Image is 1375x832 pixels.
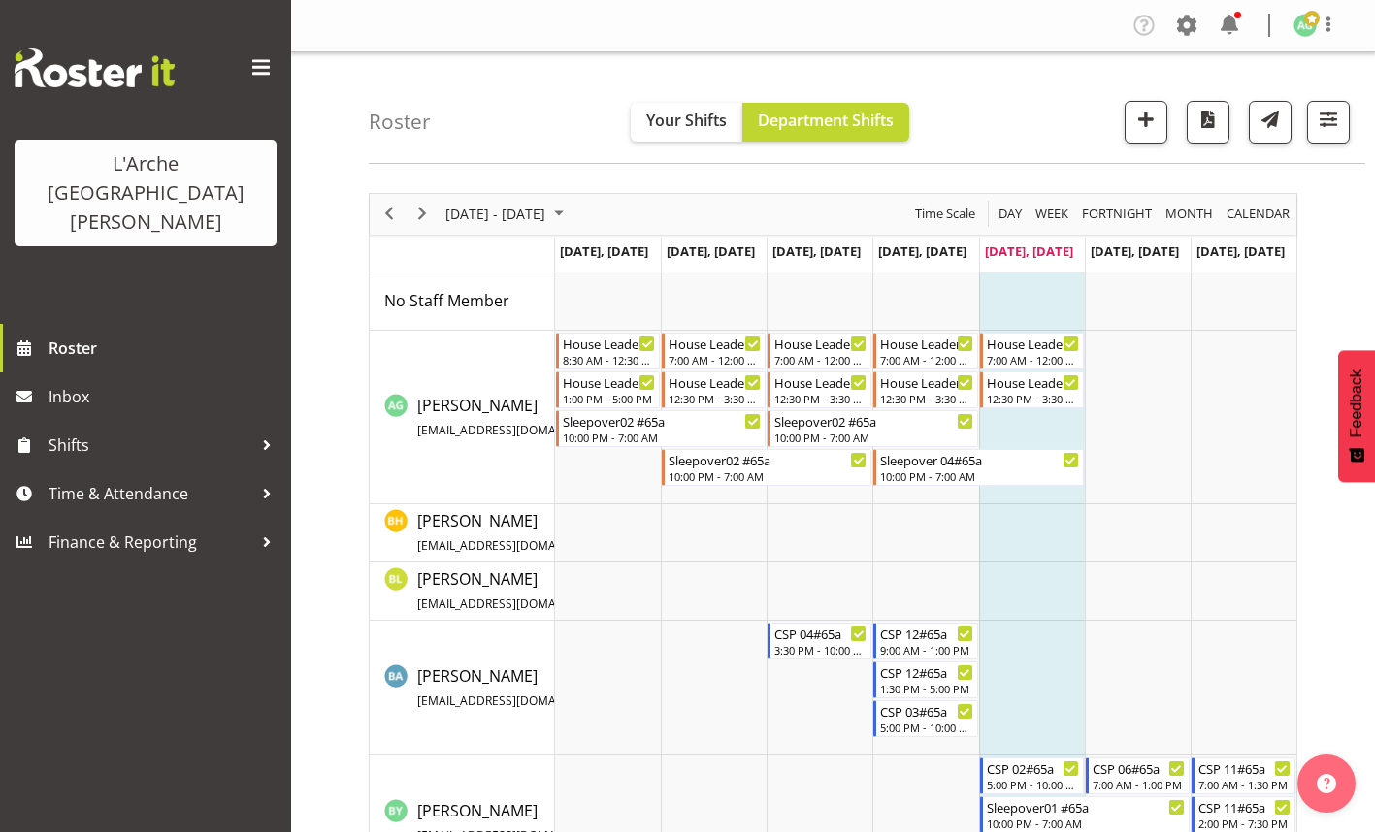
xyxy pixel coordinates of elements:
div: CSP 04#65a [774,624,867,643]
div: House Leader 03#65a [774,372,867,392]
button: Filter Shifts [1307,101,1350,144]
span: No Staff Member [384,290,509,311]
div: House Leader 03#65a [880,334,972,353]
div: House Leader 03#65a [774,334,867,353]
div: Adrian Garduque"s event - Sleepover02 #65a Begin From Wednesday, August 6, 2025 at 10:00:00 PM GM... [768,410,977,447]
span: Month [1163,202,1215,226]
div: CSP 03#65a [880,701,972,720]
div: 7:00 AM - 12:00 PM [987,352,1079,368]
div: 5:00 PM - 10:00 PM [880,720,972,735]
a: [PERSON_NAME][EMAIL_ADDRESS][DOMAIN_NAME] [417,567,688,614]
img: Rosterit website logo [15,48,175,87]
div: House Leader 02#65a [563,372,655,392]
span: [DATE], [DATE] [985,242,1073,260]
div: Bryan Yamson"s event - CSP 02#65a Begin From Friday, August 8, 2025 at 5:00:00 PM GMT+12:00 Ends ... [980,757,1084,794]
td: Ben Hammond resource [370,504,555,562]
div: House Leader 03#65a [669,334,761,353]
div: 7:00 AM - 1:00 PM [1093,777,1185,792]
h4: Roster [369,111,431,133]
button: Next [409,202,436,226]
span: Shifts [49,431,252,460]
span: Time Scale [913,202,977,226]
div: 7:00 AM - 1:30 PM [1198,777,1291,792]
div: L'Arche [GEOGRAPHIC_DATA][PERSON_NAME] [34,149,257,237]
span: Inbox [49,382,281,411]
div: Adrian Garduque"s event - House Leader 03#65a Begin From Wednesday, August 6, 2025 at 12:30:00 PM... [768,371,871,408]
button: Your Shifts [631,103,742,142]
div: 7:00 AM - 12:00 PM [880,352,972,368]
div: House Leader 03#65a [880,372,972,392]
div: CSP 11#65a [1198,797,1291,816]
span: Time & Attendance [49,479,252,508]
span: Your Shifts [646,110,727,131]
span: [DATE], [DATE] [878,242,966,260]
button: Fortnight [1079,202,1156,226]
span: Finance & Reporting [49,528,252,557]
div: 8:30 AM - 12:30 PM [563,352,655,368]
div: August 04 - 10, 2025 [439,194,575,235]
div: House Leader 02#65a [563,334,655,353]
div: 3:30 PM - 10:00 PM [774,642,867,657]
div: 5:00 PM - 10:00 PM [987,777,1079,792]
button: Send a list of all shifts for the selected filtered period to all rostered employees. [1249,101,1292,144]
td: Benny Liew resource [370,562,555,621]
span: Department Shifts [758,110,894,131]
button: Add a new shift [1125,101,1167,144]
div: Adrian Garduque"s event - House Leader 02#65a Begin From Monday, August 4, 2025 at 1:00:00 PM GMT... [556,371,660,408]
div: 10:00 PM - 7:00 AM [774,430,972,445]
div: Adrian Garduque"s event - Sleepover 04#65a Begin From Thursday, August 7, 2025 at 10:00:00 PM GMT... [873,449,1083,486]
button: Download a PDF of the roster according to the set date range. [1187,101,1229,144]
span: [PERSON_NAME] [417,510,688,555]
span: [PERSON_NAME] [417,665,688,710]
span: [PERSON_NAME] [417,395,688,439]
div: 10:00 PM - 7:00 AM [563,430,761,445]
div: House Leader 03#65a [669,372,761,392]
button: Timeline Month [1162,202,1217,226]
div: 10:00 PM - 7:00 AM [987,816,1185,831]
div: Bibi Ali"s event - CSP 12#65a Begin From Thursday, August 7, 2025 at 1:30:00 PM GMT+12:00 Ends At... [873,661,977,698]
span: calendar [1225,202,1292,226]
div: 1:00 PM - 5:00 PM [563,391,655,406]
div: Adrian Garduque"s event - House Leader 03#65a Begin From Thursday, August 7, 2025 at 7:00:00 AM G... [873,333,977,369]
button: Month [1224,202,1293,226]
div: Bibi Ali"s event - CSP 12#65a Begin From Thursday, August 7, 2025 at 9:00:00 AM GMT+12:00 Ends At... [873,623,977,659]
div: 12:30 PM - 3:30 PM [987,391,1079,406]
div: CSP 12#65a [880,662,972,682]
div: 9:00 AM - 1:00 PM [880,642,972,657]
div: Sleepover02 #65a [563,411,761,431]
div: 1:30 PM - 5:00 PM [880,681,972,696]
button: Time Scale [912,202,979,226]
span: [EMAIL_ADDRESS][DOMAIN_NAME] [417,692,610,709]
div: Bryan Yamson"s event - CSP 06#65a Begin From Saturday, August 9, 2025 at 7:00:00 AM GMT+12:00 End... [1086,757,1190,794]
div: Adrian Garduque"s event - Sleepover02 #65a Begin From Monday, August 4, 2025 at 10:00:00 PM GMT+1... [556,410,766,447]
div: CSP 06#65a [1093,758,1185,778]
td: No Staff Member resource [370,272,555,331]
div: 7:00 AM - 12:00 PM [774,352,867,368]
button: Feedback - Show survey [1338,350,1375,482]
div: 10:00 PM - 7:00 AM [669,468,867,484]
div: CSP 02#65a [987,758,1079,778]
div: CSP 11#65a [1198,758,1291,778]
div: House Leader 03#65a [987,334,1079,353]
span: [DATE] - [DATE] [443,202,547,226]
span: Day [997,202,1024,226]
div: Adrian Garduque"s event - House Leader 03#65a Begin From Tuesday, August 5, 2025 at 12:30:00 PM G... [662,371,766,408]
span: [EMAIL_ADDRESS][DOMAIN_NAME] [417,422,610,438]
span: [DATE], [DATE] [772,242,861,260]
div: Adrian Garduque"s event - House Leader 03#65a Begin From Tuesday, August 5, 2025 at 7:00:00 AM GM... [662,333,766,369]
span: [DATE], [DATE] [1091,242,1179,260]
div: 7:00 AM - 12:00 PM [669,352,761,368]
div: Bibi Ali"s event - CSP 03#65a Begin From Thursday, August 7, 2025 at 5:00:00 PM GMT+12:00 Ends At... [873,700,977,737]
div: Adrian Garduque"s event - House Leader 03#65a Begin From Friday, August 8, 2025 at 7:00:00 AM GMT... [980,333,1084,369]
div: 10:00 PM - 7:00 AM [880,468,1078,484]
div: Adrian Garduque"s event - House Leader 03#65a Begin From Wednesday, August 6, 2025 at 7:00:00 AM ... [768,333,871,369]
a: No Staff Member [384,289,509,312]
div: 12:30 PM - 3:30 PM [774,391,867,406]
span: Fortnight [1080,202,1154,226]
div: Adrian Garduque"s event - House Leader 03#65a Begin From Thursday, August 7, 2025 at 12:30:00 PM ... [873,371,977,408]
div: 2:00 PM - 7:30 PM [1198,816,1291,831]
button: Timeline Day [996,202,1026,226]
div: 12:30 PM - 3:30 PM [669,391,761,406]
div: next period [406,194,439,235]
div: Sleepover 04#65a [880,450,1078,469]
